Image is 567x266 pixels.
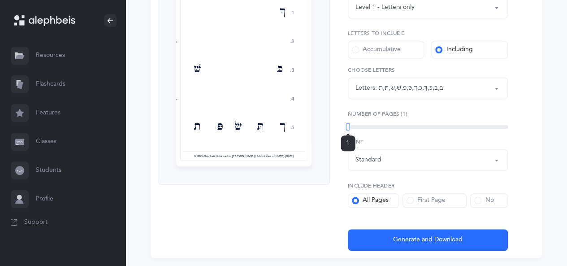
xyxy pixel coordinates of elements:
[355,83,379,93] div: Letters:
[352,196,389,205] div: All Pages
[352,45,401,54] div: Accumulative
[348,66,508,74] label: Choose letters
[348,29,508,37] label: Letters to include
[346,140,350,147] span: 1
[348,229,508,251] button: Generate and Download
[355,155,381,165] div: Standard
[348,110,508,118] label: Number of Pages (1)
[393,235,463,244] span: Generate and Download
[348,149,508,171] button: Standard
[435,45,472,54] div: Including
[474,196,493,205] div: No
[355,3,415,12] div: Level 1 - Letters only
[348,138,508,146] label: Font
[24,218,48,227] span: Support
[348,78,508,99] button: בּ, ב, כּ, ךּ, כ, ך, פּ, פ, שׁ, שׂ, תּ, ת
[407,196,446,205] div: First Page
[348,182,508,190] label: Include Header
[379,83,443,93] div: בּ , ב , כּ , ךּ , כ , ך , פּ , פ , שׁ , שׂ , תּ , ת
